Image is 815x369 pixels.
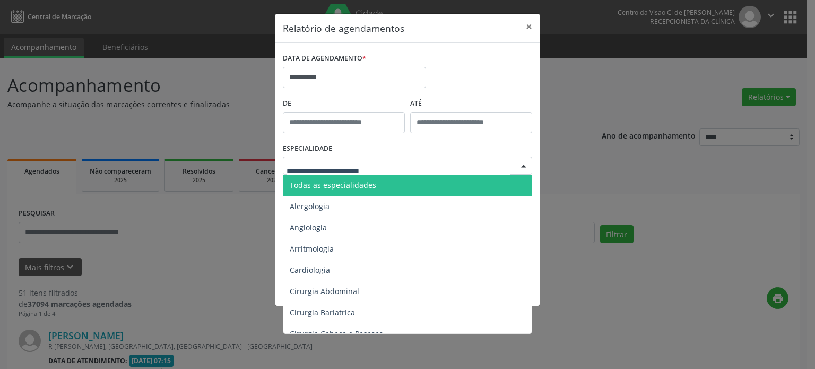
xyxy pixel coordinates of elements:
[290,307,355,317] span: Cirurgia Bariatrica
[290,201,330,211] span: Alergologia
[410,96,532,112] label: ATÉ
[283,141,332,157] label: ESPECIALIDADE
[290,265,330,275] span: Cardiologia
[283,50,366,67] label: DATA DE AGENDAMENTO
[290,329,383,339] span: Cirurgia Cabeça e Pescoço
[283,96,405,112] label: De
[290,286,359,296] span: Cirurgia Abdominal
[283,21,404,35] h5: Relatório de agendamentos
[518,14,540,40] button: Close
[290,244,334,254] span: Arritmologia
[290,222,327,233] span: Angiologia
[290,180,376,190] span: Todas as especialidades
